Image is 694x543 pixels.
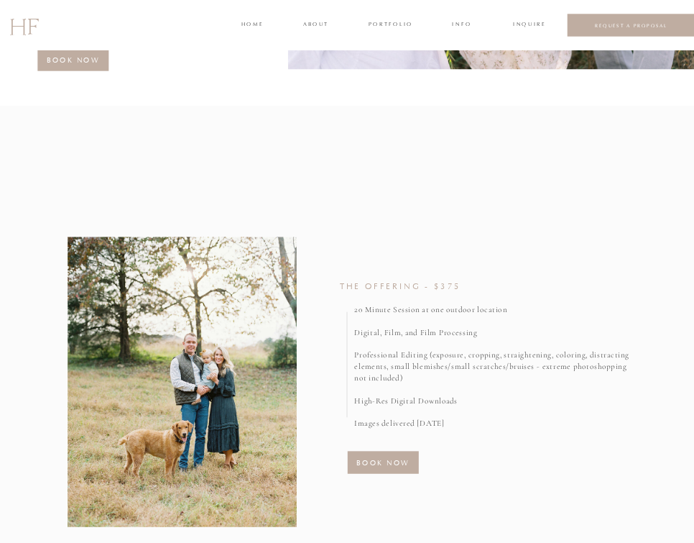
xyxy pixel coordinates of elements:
a: home [241,20,263,30]
a: about [303,20,328,30]
a: BOOK NOW [351,457,415,467]
a: portfolio [369,20,412,30]
a: HF [9,9,38,42]
p: 20 Minute Session at one outdoor location Digital, Film, and Film Processing Professional Editing... [354,304,629,411]
a: REQUEST A PROPOSAL [577,22,686,29]
h1: THE OFFERING - $375 [340,280,593,291]
a: BOOK NOW [42,54,105,65]
a: INFO [451,20,473,30]
a: INQUIRE [513,20,544,30]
